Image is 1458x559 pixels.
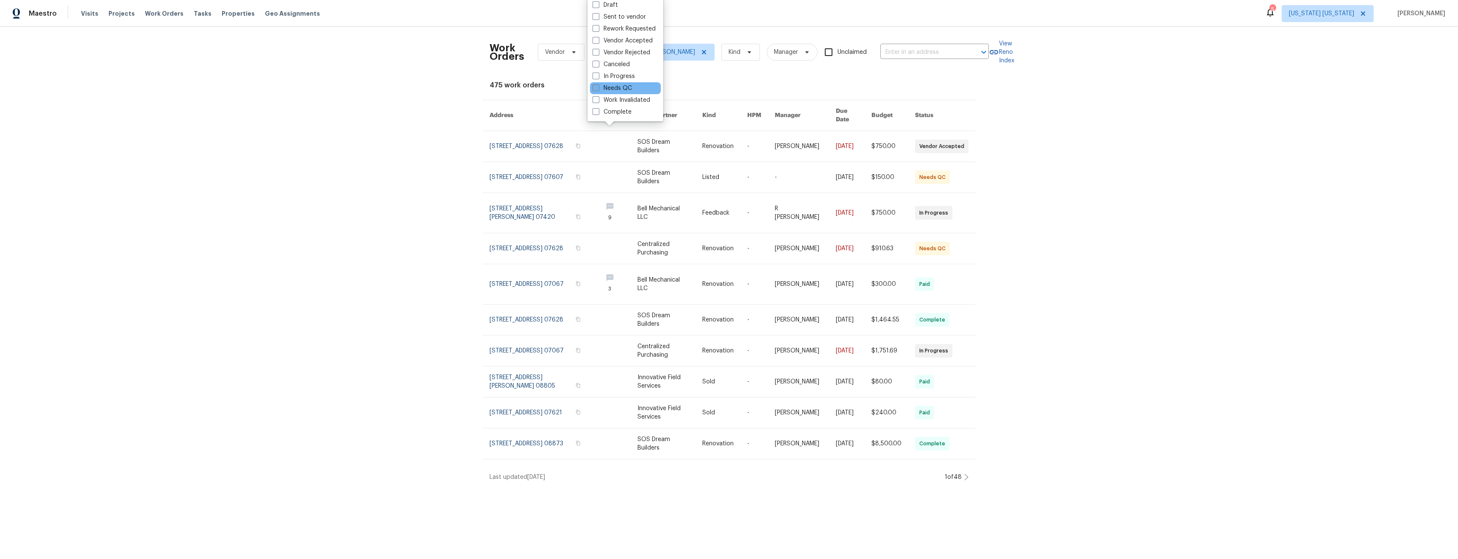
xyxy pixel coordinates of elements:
[631,366,696,397] td: Innovative Field Services
[593,96,650,104] label: Work Invalidated
[490,473,942,481] div: Last updated
[574,244,582,252] button: Copy Address
[593,1,618,9] label: Draft
[768,428,829,459] td: [PERSON_NAME]
[945,473,962,481] div: 1 of 48
[631,264,696,305] td: Bell Mechanical LLC
[1289,9,1354,18] span: [US_STATE] [US_STATE]
[1269,5,1275,14] div: 5
[631,305,696,335] td: SOS Dream Builders
[109,9,135,18] span: Projects
[989,39,1014,65] a: View Reno Index
[574,173,582,181] button: Copy Address
[740,233,768,264] td: -
[593,48,650,57] label: Vendor Rejected
[740,305,768,335] td: -
[527,474,545,480] span: [DATE]
[740,397,768,428] td: -
[593,72,635,81] label: In Progress
[768,366,829,397] td: [PERSON_NAME]
[768,397,829,428] td: [PERSON_NAME]
[774,48,798,56] span: Manager
[740,131,768,162] td: -
[696,335,740,366] td: Renovation
[768,100,829,131] th: Manager
[829,100,865,131] th: Due Date
[574,142,582,150] button: Copy Address
[593,25,656,33] label: Rework Requested
[574,347,582,354] button: Copy Address
[696,131,740,162] td: Renovation
[838,48,867,57] span: Unclaimed
[768,335,829,366] td: [PERSON_NAME]
[768,131,829,162] td: [PERSON_NAME]
[880,46,965,59] input: Enter in an address
[574,382,582,389] button: Copy Address
[631,131,696,162] td: SOS Dream Builders
[740,100,768,131] th: HPM
[593,60,630,69] label: Canceled
[740,428,768,459] td: -
[696,193,740,233] td: Feedback
[768,264,829,305] td: [PERSON_NAME]
[651,48,695,56] span: [PERSON_NAME]
[222,9,255,18] span: Properties
[768,233,829,264] td: [PERSON_NAME]
[593,36,653,45] label: Vendor Accepted
[631,428,696,459] td: SOS Dream Builders
[696,366,740,397] td: Sold
[631,233,696,264] td: Centralized Purchasing
[631,162,696,193] td: SOS Dream Builders
[194,11,211,17] span: Tasks
[696,100,740,131] th: Kind
[978,46,990,58] button: Open
[593,84,632,92] label: Needs QC
[740,162,768,193] td: -
[574,439,582,447] button: Copy Address
[490,44,524,61] h2: Work Orders
[631,335,696,366] td: Centralized Purchasing
[696,305,740,335] td: Renovation
[593,108,632,116] label: Complete
[740,193,768,233] td: -
[696,233,740,264] td: Renovation
[696,397,740,428] td: Sold
[768,193,829,233] td: R [PERSON_NAME]
[265,9,320,18] span: Geo Assignments
[908,100,975,131] th: Status
[1394,9,1445,18] span: [PERSON_NAME]
[696,428,740,459] td: Renovation
[593,13,646,21] label: Sent to vendor
[29,9,57,18] span: Maestro
[696,264,740,305] td: Renovation
[574,408,582,416] button: Copy Address
[490,81,968,89] div: 475 work orders
[696,162,740,193] td: Listed
[740,366,768,397] td: -
[631,397,696,428] td: Innovative Field Services
[574,280,582,288] button: Copy Address
[574,213,582,221] button: Copy Address
[483,100,589,131] th: Address
[81,9,98,18] span: Visits
[768,162,829,193] td: -
[740,335,768,366] td: -
[145,9,184,18] span: Work Orders
[768,305,829,335] td: [PERSON_NAME]
[865,100,908,131] th: Budget
[631,193,696,233] td: Bell Mechanical LLC
[545,48,565,56] span: Vendor
[574,316,582,323] button: Copy Address
[729,48,740,56] span: Kind
[740,264,768,305] td: -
